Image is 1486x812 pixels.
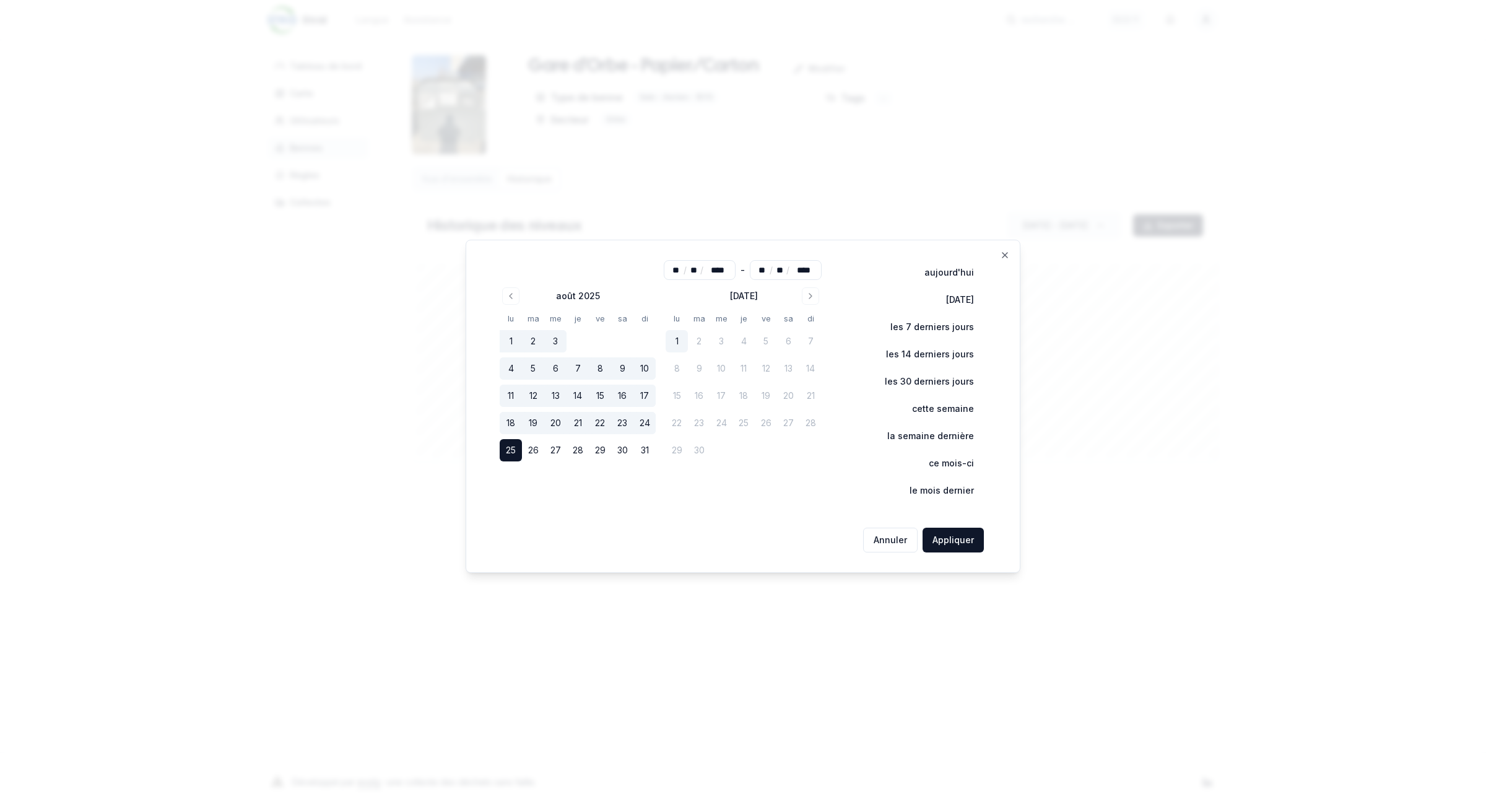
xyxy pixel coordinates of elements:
button: 3 [544,330,567,352]
button: 14 [567,385,589,407]
button: 8 [589,357,611,380]
button: les 7 derniers jours [864,315,984,339]
button: 31 [633,439,656,461]
div: [DATE] [730,290,758,302]
button: 26 [522,439,544,461]
th: lundi [500,312,522,325]
button: Appliquer [923,528,984,552]
th: jeudi [732,312,755,325]
button: 20 [544,412,567,434]
button: 12 [522,385,544,407]
button: 5 [522,357,544,380]
button: 2 [522,330,544,352]
th: samedi [611,312,633,325]
button: 7 [567,357,589,380]
button: 22 [589,412,611,434]
button: Annuler [863,528,918,552]
th: mercredi [710,312,732,325]
button: 21 [567,412,589,434]
button: 23 [611,412,633,434]
button: 29 [589,439,611,461]
button: les 14 derniers jours [860,342,984,367]
th: mercredi [544,312,567,325]
button: 18 [500,412,522,434]
button: 27 [544,439,567,461]
span: / [770,264,773,276]
button: Go to previous month [502,287,519,305]
th: dimanche [633,312,656,325]
button: le mois dernier [884,478,984,503]
div: - [741,260,745,280]
button: 19 [522,412,544,434]
button: 25 [500,439,522,461]
button: la semaine dernière [861,424,984,448]
th: dimanche [799,312,822,325]
button: 1 [500,330,522,352]
button: ce mois-ci [903,451,984,476]
button: aujourd'hui [898,260,984,285]
button: 10 [633,357,656,380]
th: vendredi [589,312,611,325]
button: 28 [567,439,589,461]
th: mardi [688,312,710,325]
th: jeudi [567,312,589,325]
button: 24 [633,412,656,434]
button: les 30 derniers jours [859,369,984,394]
button: 9 [611,357,633,380]
button: 4 [500,357,522,380]
button: cette semaine [886,396,984,421]
div: août 2025 [556,290,600,302]
th: mardi [522,312,544,325]
span: / [786,264,789,276]
span: / [684,264,687,276]
button: 13 [544,385,567,407]
button: [DATE] [920,287,984,312]
th: lundi [666,312,688,325]
button: 6 [544,357,567,380]
th: samedi [777,312,799,325]
button: 11 [500,385,522,407]
button: 15 [589,385,611,407]
button: 1 [666,330,688,352]
button: 17 [633,385,656,407]
button: 16 [611,385,633,407]
span: / [700,264,703,276]
th: vendredi [755,312,777,325]
button: 30 [611,439,633,461]
button: Go to next month [802,287,819,305]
